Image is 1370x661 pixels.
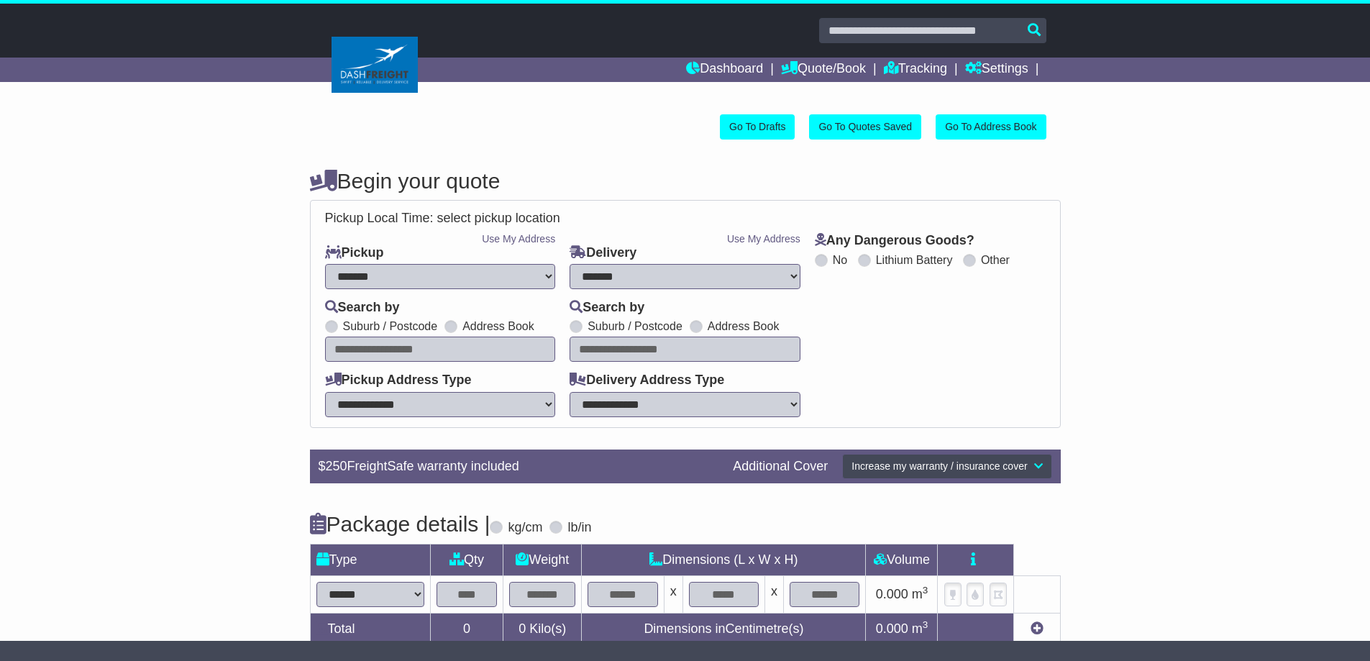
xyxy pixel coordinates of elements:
[664,575,682,613] td: x
[727,233,800,245] a: Use My Address
[876,253,953,267] label: Lithium Battery
[325,245,384,261] label: Pickup
[310,613,430,644] td: Total
[519,621,526,636] span: 0
[310,544,430,575] td: Type
[876,587,908,601] span: 0.000
[325,300,400,316] label: Search by
[876,621,908,636] span: 0.000
[936,114,1046,140] a: Go To Address Book
[686,58,763,82] a: Dashboard
[765,575,784,613] td: x
[570,300,644,316] label: Search by
[310,512,490,536] h4: Package details |
[437,211,560,225] span: select pickup location
[318,211,1053,227] div: Pickup Local Time:
[809,114,921,140] a: Go To Quotes Saved
[912,587,928,601] span: m
[923,619,928,630] sup: 3
[923,585,928,596] sup: 3
[503,613,582,644] td: Kilo(s)
[582,613,866,644] td: Dimensions in Centimetre(s)
[430,613,503,644] td: 0
[588,319,682,333] label: Suburb / Postcode
[720,114,795,140] a: Go To Drafts
[430,544,503,575] td: Qty
[343,319,438,333] label: Suburb / Postcode
[503,544,582,575] td: Weight
[570,373,724,388] label: Delivery Address Type
[884,58,947,82] a: Tracking
[582,544,866,575] td: Dimensions (L x W x H)
[851,460,1027,472] span: Increase my warranty / insurance cover
[567,520,591,536] label: lb/in
[1031,621,1044,636] a: Add new item
[310,169,1061,193] h4: Begin your quote
[866,544,938,575] td: Volume
[482,233,555,245] a: Use My Address
[311,459,726,475] div: $ FreightSafe warranty included
[508,520,542,536] label: kg/cm
[981,253,1010,267] label: Other
[462,319,534,333] label: Address Book
[842,454,1051,479] button: Increase my warranty / insurance cover
[781,58,866,82] a: Quote/Book
[833,253,847,267] label: No
[726,459,835,475] div: Additional Cover
[912,621,928,636] span: m
[965,58,1028,82] a: Settings
[815,233,974,249] label: Any Dangerous Goods?
[708,319,780,333] label: Address Book
[570,245,636,261] label: Delivery
[325,373,472,388] label: Pickup Address Type
[326,459,347,473] span: 250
